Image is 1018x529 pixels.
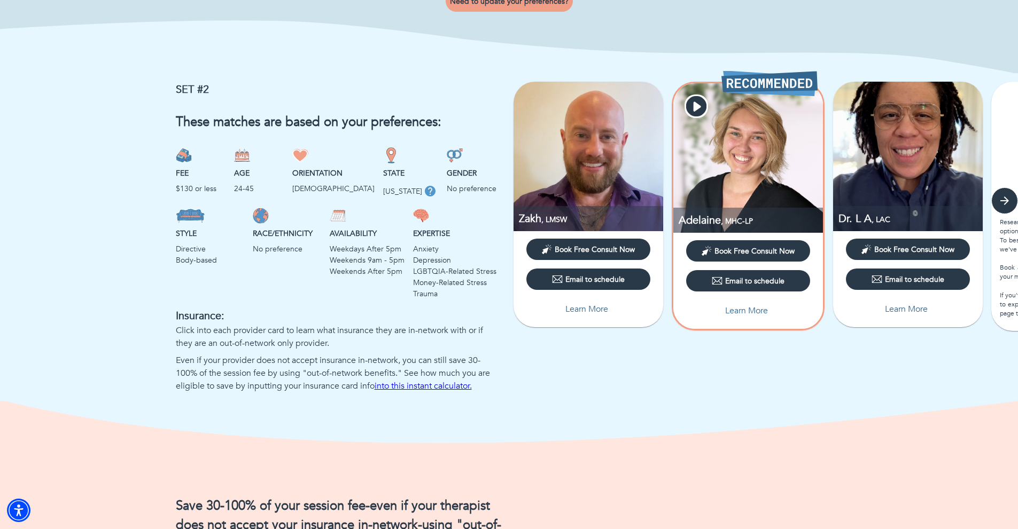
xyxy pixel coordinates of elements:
[253,228,321,239] p: Race/Ethnicity
[176,183,226,194] p: $130 or less
[7,499,30,522] div: Accessibility Menu
[447,183,496,194] p: No preference
[375,380,472,392] a: into this instant calculator.
[519,211,663,226] p: LMSW
[176,354,496,392] p: Even if your provider does not accept insurance in-network, you can still save 30-100% of the ses...
[712,275,784,286] div: Email to schedule
[838,211,983,226] p: LAC
[833,82,983,231] img: Dr. L A McCrae profile
[514,82,663,231] img: Zakh Flynn profile
[721,70,818,96] img: Recommended Therapist
[234,168,284,179] p: Age
[679,213,823,227] p: Adelaine
[422,183,438,199] button: tooltip
[330,228,405,239] p: Availability
[330,208,346,224] img: Availability
[846,269,970,290] button: Email to schedule
[330,255,405,266] p: Weekends 9am - 5pm
[526,269,650,290] button: Email to schedule
[686,270,810,291] button: Email to schedule
[234,147,250,163] img: Age
[686,300,810,321] button: Learn More
[721,216,753,226] span: , MHC-LP
[686,240,810,262] button: Book Free Consult Now
[413,277,496,288] p: Money-Related Stress
[552,274,625,285] div: Email to schedule
[846,239,970,260] button: Book Free Consult Now
[673,83,823,233] img: Adelaine Zuks profile
[565,303,608,315] p: Learn More
[176,243,244,255] p: Directive
[714,246,795,256] span: Book Free Consult Now
[176,228,244,239] p: Style
[292,168,375,179] p: Orientation
[872,274,944,285] div: Email to schedule
[413,243,496,255] p: Anxiety
[176,147,192,163] img: Fee
[413,266,496,277] p: LGBTQIA-Related Stress
[874,244,954,255] span: Book Free Consult Now
[413,255,496,266] p: Depression
[330,266,405,277] p: Weekends After 5pm
[330,243,405,255] p: Weekdays After 5pm
[413,228,496,239] p: Expertise
[413,288,496,299] p: Trauma
[526,239,650,260] button: Book Free Consult Now
[176,82,496,98] p: SET #2
[176,168,226,179] p: Fee
[176,324,496,350] p: Click into each provider card to learn what insurance they are in-network with or if they are an ...
[234,183,284,194] p: 24-45
[292,183,375,194] p: [DEMOGRAPHIC_DATA]
[253,208,269,224] img: Race/Ethnicity
[846,298,970,320] button: Learn More
[253,243,321,255] p: No preference
[292,147,308,163] img: Orientation
[176,255,244,266] p: Body-based
[176,115,496,130] h2: These matches are based on your preferences:
[555,244,635,255] span: Book Free Consult Now
[725,304,768,317] p: Learn More
[176,208,205,224] img: Style
[526,298,650,320] button: Learn More
[885,303,928,315] p: Learn More
[413,208,429,224] img: Expertise
[541,215,567,225] span: , LMSW
[383,186,422,197] p: [US_STATE]
[176,308,496,324] p: Insurance:
[872,215,890,225] span: , LAC
[447,147,463,163] img: Gender
[383,168,438,179] p: State
[383,147,399,163] img: State
[447,168,496,179] p: Gender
